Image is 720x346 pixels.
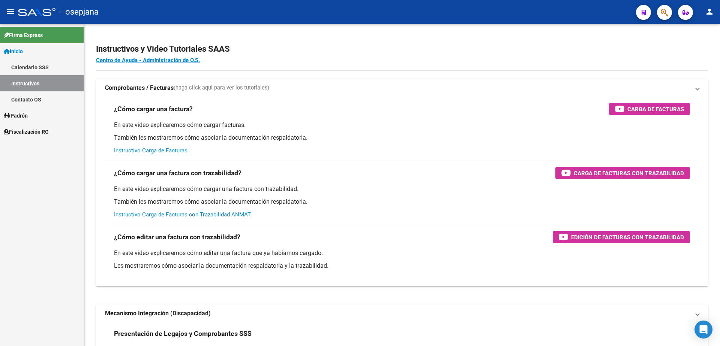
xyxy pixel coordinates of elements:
[6,7,15,16] mat-icon: menu
[114,232,240,242] h3: ¿Cómo editar una factura con trazabilidad?
[4,112,28,120] span: Padrón
[114,328,252,339] h3: Presentación de Legajos y Comprobantes SSS
[114,211,251,218] a: Instructivo Carga de Facturas con Trazabilidad ANMAT
[114,262,690,270] p: Les mostraremos cómo asociar la documentación respaldatoria y la trazabilidad.
[627,104,684,114] span: Carga de Facturas
[4,31,43,39] span: Firma Express
[114,147,187,154] a: Instructivo Carga de Facturas
[553,231,690,243] button: Edición de Facturas con Trazabilidad
[114,198,690,206] p: También les mostraremos cómo asociar la documentación respaldatoria.
[705,7,714,16] mat-icon: person
[96,57,200,64] a: Centro de Ayuda - Administración de O.S.
[105,309,211,318] strong: Mecanismo Integración (Discapacidad)
[114,134,690,142] p: También les mostraremos cómo asociar la documentación respaldatoria.
[59,4,99,20] span: - osepjana
[174,84,269,92] span: (haga click aquí para ver los tutoriales)
[114,104,193,114] h3: ¿Cómo cargar una factura?
[609,103,690,115] button: Carga de Facturas
[114,249,690,257] p: En este video explicaremos cómo editar una factura que ya habíamos cargado.
[96,97,708,286] div: Comprobantes / Facturas(haga click aquí para ver los tutoriales)
[114,185,690,193] p: En este video explicaremos cómo cargar una factura con trazabilidad.
[96,42,708,56] h2: Instructivos y Video Tutoriales SAAS
[4,47,23,55] span: Inicio
[114,168,241,178] h3: ¿Cómo cargar una factura con trazabilidad?
[96,304,708,322] mat-expansion-panel-header: Mecanismo Integración (Discapacidad)
[571,233,684,242] span: Edición de Facturas con Trazabilidad
[694,321,712,339] div: Open Intercom Messenger
[4,128,49,136] span: Fiscalización RG
[96,79,708,97] mat-expansion-panel-header: Comprobantes / Facturas(haga click aquí para ver los tutoriales)
[555,167,690,179] button: Carga de Facturas con Trazabilidad
[574,169,684,178] span: Carga de Facturas con Trazabilidad
[105,84,174,92] strong: Comprobantes / Facturas
[114,121,690,129] p: En este video explicaremos cómo cargar facturas.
